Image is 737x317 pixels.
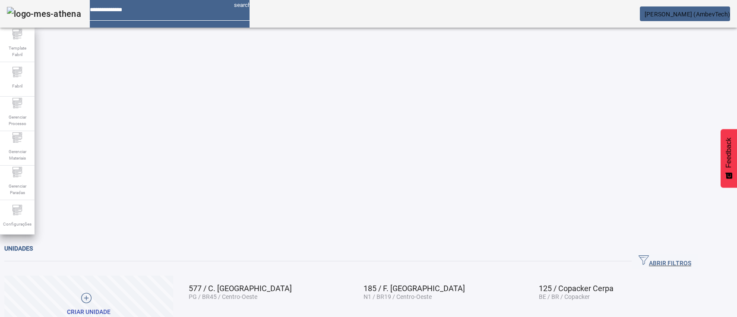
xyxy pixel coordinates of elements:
span: Configurações [0,218,34,230]
span: 125 / Copacker Cerpa [539,284,614,293]
span: Template Fabril [4,42,30,60]
span: Gerenciar Processo [4,111,30,129]
div: Criar unidade [67,308,111,317]
span: N1 / BR19 / Centro-Oeste [364,293,432,300]
span: Unidades [4,245,33,252]
button: ABRIR FILTROS [632,254,698,269]
span: ABRIR FILTROS [639,255,691,268]
span: BE / BR / Copacker [539,293,590,300]
button: Feedback - Mostrar pesquisa [721,129,737,188]
span: Gerenciar Paradas [4,180,30,198]
span: PG / BR45 / Centro-Oeste [189,293,257,300]
span: [PERSON_NAME] (AmbevTech) [645,11,730,18]
span: 185 / F. [GEOGRAPHIC_DATA] [364,284,465,293]
span: Feedback [725,138,733,168]
span: Fabril [9,80,25,92]
img: logo-mes-athena [7,7,81,21]
span: 577 / C. [GEOGRAPHIC_DATA] [189,284,292,293]
span: Gerenciar Materiais [4,146,30,164]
